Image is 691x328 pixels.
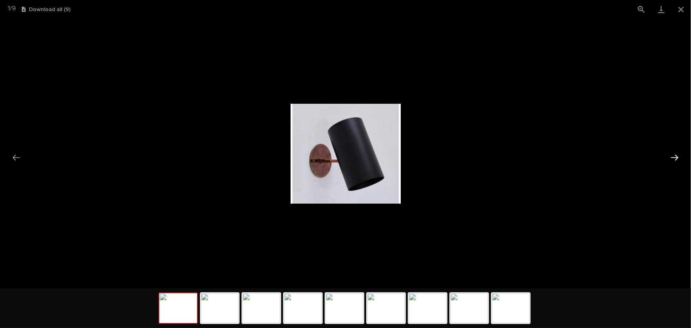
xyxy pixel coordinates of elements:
[284,293,322,323] img: https%3A%2F%2Fv5.airtableusercontent.com%2Fv3%2Fu%2F45%2F45%2F1758276000000%2FlHPAGZiHdKeQ_vmJIrg...
[201,293,239,323] img: https%3A%2F%2Fv5.airtableusercontent.com%2Fv3%2Fu%2F45%2F45%2F1758276000000%2F6o8wp0qsO3xasH3HYG4...
[666,150,683,165] button: Next slide
[492,293,530,323] img: https%3A%2F%2Fv5.airtableusercontent.com%2Fv3%2Fu%2F45%2F45%2F1758276000000%2F8AIMyOiNie2zc8XXoGC...
[291,104,401,204] img: Nqta9cOaT2NW3tX9j6KkYqZwTGUqNUUf8YJfTKjt2vg
[367,293,405,323] img: https%3A%2F%2Fv5.airtableusercontent.com%2Fv3%2Fu%2F45%2F45%2F1758276000000%2F7Uu3wwxgS4WAnmlPYa3...
[8,5,10,11] span: 1
[450,293,488,323] img: https%3A%2F%2Fv5.airtableusercontent.com%2Fv3%2Fu%2F45%2F45%2F1758276000000%2FLsSQ97Gfbz5b0N4ZPaf...
[326,293,364,323] img: https%3A%2F%2Fv5.airtableusercontent.com%2Fv3%2Fu%2F45%2F45%2F1758276000000%2Fh6IrcrcC5PuJZz9-OI0...
[159,293,197,323] img: https%3A%2F%2Fv5.airtableusercontent.com%2Fv3%2Fu%2F45%2F45%2F1758276000000%2Fb_RiXlVmqMW5z3W_QnF...
[22,7,70,12] button: Download all (9)
[12,5,16,11] span: 9
[242,293,280,323] img: https%3A%2F%2Fv5.airtableusercontent.com%2Fv3%2Fu%2F45%2F45%2F1758276000000%2FFkQH1U8QFaqT0Hu2xuu...
[8,150,25,165] button: Previous slide
[409,293,447,323] img: https%3A%2F%2Fv5.airtableusercontent.com%2Fv3%2Fu%2F45%2F45%2F1758276000000%2FgJHNdow41b5AQHfqQKy...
